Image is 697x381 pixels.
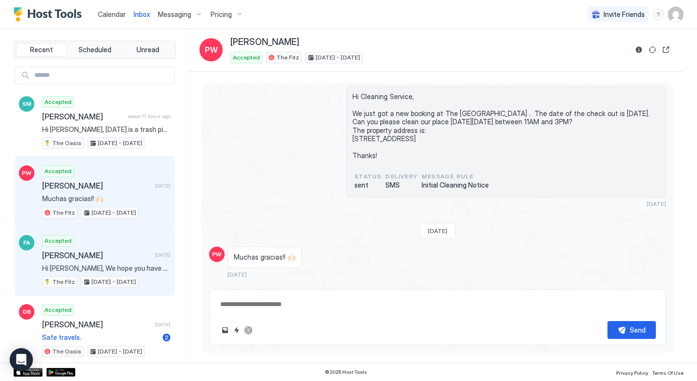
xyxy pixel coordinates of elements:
span: Safe travels. [42,333,159,342]
span: Delivery [385,172,418,181]
span: Accepted [45,236,72,245]
span: DB [23,308,31,316]
span: Muchas gracias!! 🙌🏻 [42,194,170,203]
button: Sync reservation [647,44,658,56]
span: Pricing [211,10,232,19]
span: PW [212,250,222,259]
span: [PERSON_NAME] [42,181,151,190]
span: about 17 hours ago [128,113,170,119]
span: [DATE] [647,200,666,207]
div: Send [630,325,646,335]
span: [PERSON_NAME] [42,112,124,121]
span: © 2025 Host Tools [325,369,367,375]
button: Reservation information [633,44,645,56]
span: Inbox [134,10,150,18]
span: Unread [136,45,159,54]
span: [DATE] [155,252,170,258]
span: [DATE] [155,322,170,328]
button: ChatGPT Auto Reply [242,324,254,336]
div: Open Intercom Messenger [10,348,33,371]
a: Privacy Policy [616,367,648,377]
span: Accepted [45,98,72,106]
a: Terms Of Use [652,367,683,377]
span: Privacy Policy [616,370,648,376]
span: Terms Of Use [652,370,683,376]
span: Calendar [98,10,126,18]
div: tab-group [14,41,176,59]
button: Scheduled [69,43,121,57]
button: Recent [16,43,67,57]
span: Hi Cleaning Service, We just got a new booking at The [GEOGRAPHIC_DATA] . The date of the check o... [352,92,660,160]
button: Send [607,321,656,339]
span: Hi [PERSON_NAME], We hope you have been enjoying your stay. Just a reminder that your check-out i... [42,264,170,273]
span: SM [22,100,31,108]
span: The Fitz [52,208,75,217]
span: sent [354,181,381,190]
button: Open reservation [660,44,672,56]
button: Upload image [219,324,231,336]
span: The Fitz [276,53,299,62]
span: [DATE] [155,183,170,189]
a: Google Play Store [46,368,76,377]
div: User profile [668,7,683,22]
span: Accepted [45,167,72,176]
a: Inbox [134,9,150,19]
span: Accepted [233,53,260,62]
span: [DATE] - [DATE] [98,139,142,147]
span: Recent [30,45,53,54]
span: [PERSON_NAME] [42,320,151,329]
a: Calendar [98,9,126,19]
span: Muchas gracias!! 🙌🏻 [234,253,296,262]
span: [PERSON_NAME] [230,37,299,48]
span: SMS [385,181,418,190]
a: Host Tools Logo [14,7,86,22]
span: Accepted [45,306,72,314]
span: 2 [165,334,168,341]
span: [DATE] [227,271,247,278]
span: [DATE] [428,227,447,234]
a: App Store [14,368,43,377]
span: The Oasis [52,347,81,356]
span: PW [22,169,31,177]
span: [DATE] - [DATE] [98,347,142,356]
span: The Fitz [52,278,75,286]
span: [DATE] - [DATE] [91,208,136,217]
button: Quick reply [231,324,242,336]
span: status [354,172,381,181]
div: menu [652,9,664,20]
button: Unread [122,43,173,57]
span: Initial Cleaning Notice [422,181,489,190]
span: Scheduled [78,45,111,54]
span: PW [205,44,218,56]
span: Messaging [158,10,191,19]
span: Message Rule [422,172,489,181]
span: Hi [PERSON_NAME], [DATE] is a trash pick-up day. If you're able, please bring the trash bin to th... [42,125,170,134]
span: [PERSON_NAME] [42,250,151,260]
span: [DATE] - [DATE] [91,278,136,286]
span: Invite Friends [604,10,645,19]
span: FA [23,238,30,247]
span: The Oasis [52,139,81,147]
span: [DATE] - [DATE] [316,53,360,62]
input: Input Field [30,67,174,84]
